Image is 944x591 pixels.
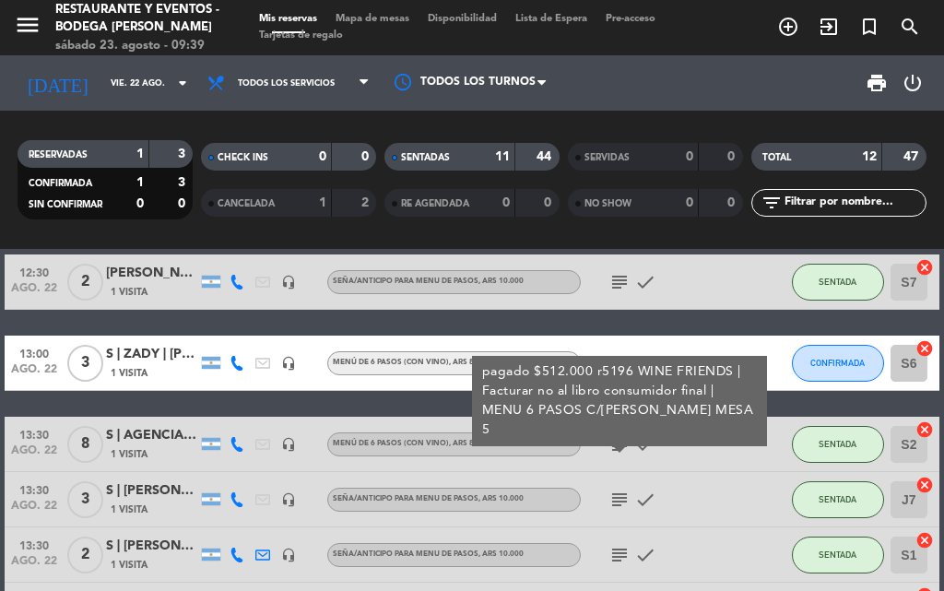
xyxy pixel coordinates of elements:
[106,263,198,284] div: [PERSON_NAME]
[11,363,57,384] span: ago. 22
[449,440,568,447] span: , ARS 80.000 (1 copa por paso)
[218,199,275,208] span: CANCELADA
[819,439,856,449] span: SENTADA
[895,55,930,111] div: LOG OUT
[686,150,693,163] strong: 0
[136,197,144,210] strong: 0
[608,352,631,374] i: subject
[634,544,656,566] i: check
[361,150,372,163] strong: 0
[111,502,147,517] span: 1 Visita
[915,476,934,494] i: cancel
[608,271,631,293] i: subject
[67,481,103,518] span: 3
[106,344,198,365] div: S | ZADY | [PERSON_NAME] | [PERSON_NAME]
[106,480,198,502] div: S | [PERSON_NAME]
[727,196,738,209] strong: 0
[250,14,326,24] span: Mis reservas
[238,78,335,89] span: Todos los servicios
[819,494,856,504] span: SENTADA
[111,366,147,381] span: 1 Visita
[634,271,656,293] i: check
[333,440,568,447] span: MENÚ DE 6 PASOS (Con vino)
[727,150,738,163] strong: 0
[29,150,88,160] span: RESERVADAS
[67,264,103,301] span: 2
[111,447,147,462] span: 1 Visita
[14,11,41,39] i: menu
[792,481,884,518] button: SENTADA
[319,196,326,209] strong: 1
[11,555,57,576] span: ago. 22
[478,278,524,285] span: , ARS 10.000
[537,150,555,163] strong: 44
[449,359,568,366] span: , ARS 80.000 (1 copa por paso)
[281,548,296,562] i: headset_mic
[333,495,524,502] span: Seña/anticipo para MENU DE PASOS
[915,531,934,550] i: cancel
[819,550,856,560] span: SENTADA
[478,495,524,502] span: , ARS 10.000
[361,196,372,209] strong: 2
[792,537,884,573] button: SENTADA
[281,275,296,290] i: headset_mic
[171,72,194,94] i: arrow_drop_down
[792,426,884,463] button: SENTADA
[899,16,921,38] i: search
[596,14,665,24] span: Pre-acceso
[111,558,147,573] span: 1 Visita
[544,196,555,209] strong: 0
[281,437,296,452] i: headset_mic
[818,16,840,38] i: exit_to_app
[67,345,103,382] span: 3
[11,261,57,282] span: 12:30
[502,196,510,209] strong: 0
[136,176,144,189] strong: 1
[762,153,791,162] span: TOTAL
[55,1,222,37] div: Restaurante y Eventos - Bodega [PERSON_NAME]
[858,16,880,38] i: turned_in_not
[915,420,934,439] i: cancel
[55,37,222,55] div: sábado 23. agosto - 09:39
[29,200,102,209] span: SIN CONFIRMAR
[178,176,189,189] strong: 3
[506,14,596,24] span: Lista de Espera
[866,72,888,94] span: print
[218,153,268,162] span: CHECK INS
[111,285,147,300] span: 1 Visita
[777,16,799,38] i: add_circle_outline
[792,345,884,382] button: CONFIRMADA
[333,278,524,285] span: Seña/anticipo para MENU DE PASOS
[792,264,884,301] button: SENTADA
[11,423,57,444] span: 13:30
[686,196,693,209] strong: 0
[11,342,57,363] span: 13:00
[106,425,198,446] div: S | AGENCIA wine friends | [PERSON_NAME]
[584,199,631,208] span: NO SHOW
[11,479,57,500] span: 13:30
[333,550,524,558] span: Seña/anticipo para MENU DE PASOS
[333,359,568,366] span: MENÚ DE 6 PASOS (Con vino)
[67,426,103,463] span: 8
[136,148,144,160] strong: 1
[67,537,103,573] span: 2
[29,179,92,188] span: CONFIRMADA
[584,153,630,162] span: SERVIDAS
[915,258,934,277] i: cancel
[326,14,419,24] span: Mapa de mesas
[478,550,524,558] span: , ARS 10.000
[11,282,57,303] span: ago. 22
[482,362,758,440] div: pagado $512.000 r5196 WINE FRIENDS | Facturar no al libro consumidor final | MENU 6 PASOS C/[PERS...
[11,444,57,466] span: ago. 22
[608,489,631,511] i: subject
[783,193,926,213] input: Filtrar por nombre...
[178,197,189,210] strong: 0
[250,30,352,41] span: Tarjetas de regalo
[401,153,450,162] span: SENTADAS
[281,492,296,507] i: headset_mic
[14,11,41,45] button: menu
[178,148,189,160] strong: 3
[11,534,57,555] span: 13:30
[902,72,924,94] i: power_settings_new
[819,277,856,287] span: SENTADA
